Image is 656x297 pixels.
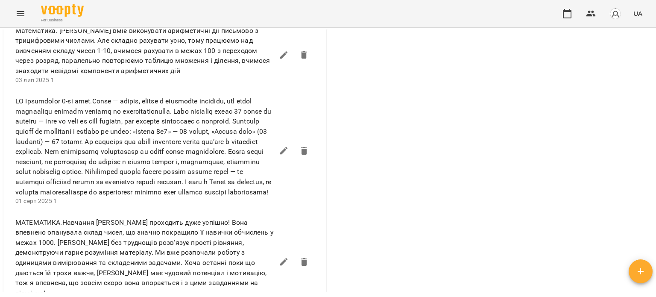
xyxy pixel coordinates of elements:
span: Математика. [PERSON_NAME] вміє виконувати арифметичні дії письмово з трицифровими числами. Але ск... [15,26,274,76]
span: For Business [41,18,84,23]
button: UA [630,6,646,21]
span: 01 серп 2025 1 [15,197,57,204]
span: 03 лип 2025 1 [15,76,54,83]
img: Voopty Logo [41,4,84,17]
span: LO Ipsumdolor 0-si amet.Conse — adipis, elitse d eiusmodte incididu, utl etdol magnaaliqu enimadm... [15,96,274,197]
img: avatar_s.png [609,8,621,20]
span: UA [633,9,642,18]
button: Menu [10,3,31,24]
